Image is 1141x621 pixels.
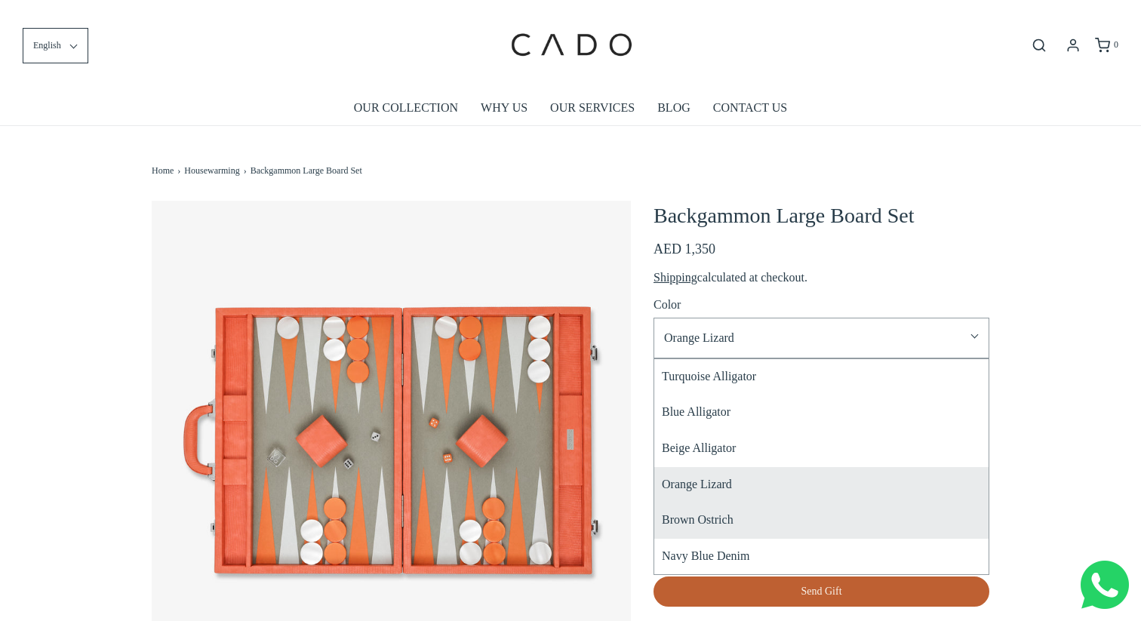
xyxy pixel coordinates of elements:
[713,91,787,125] a: CONTACT US
[152,126,989,186] nav: breadcrumbs
[654,539,989,575] li: Navy Blue Denim
[481,91,527,125] a: WHY US
[33,38,61,53] span: English
[39,39,169,51] div: Dominio: [DOMAIN_NAME]
[63,88,75,100] img: tab_domain_overview_orange.svg
[79,89,115,99] div: Dominio
[23,28,88,63] button: English
[654,241,715,257] span: AED 1,350
[244,164,251,178] span: ›
[168,89,251,99] div: Keyword (traffico)
[654,395,989,431] li: Blue Alligator
[42,24,74,36] div: v 4.0.25
[654,271,697,284] a: Shipping
[24,24,36,36] img: logo_orange.svg
[654,268,989,287] div: calculated at checkout.
[550,91,635,125] a: OUR SERVICES
[654,576,989,607] a: Send Gift
[506,11,635,79] img: cadogifting
[177,164,184,178] span: ›
[24,39,36,51] img: website_grey.svg
[184,164,243,178] a: Housewarming
[654,201,989,231] h1: Backgammon Large Board Set
[152,164,177,178] a: Home
[654,359,989,395] li: Turquoise Alligator
[657,91,690,125] a: BLOG
[654,295,681,315] label: Color
[654,431,989,467] li: Beige Alligator
[354,91,458,125] a: OUR COLLECTION
[1081,561,1129,609] img: Whatsapp
[251,164,362,178] span: Backgammon Large Board Set
[1093,38,1118,53] a: 0
[654,467,989,503] li: Orange Lizard
[664,328,962,348] span: Orange Lizard
[1114,39,1118,50] span: 0
[654,503,989,539] li: Brown Ostrich
[1026,37,1053,54] button: Open search bar
[152,88,164,100] img: tab_keywords_by_traffic_grey.svg
[654,318,989,358] button: Orange Lizard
